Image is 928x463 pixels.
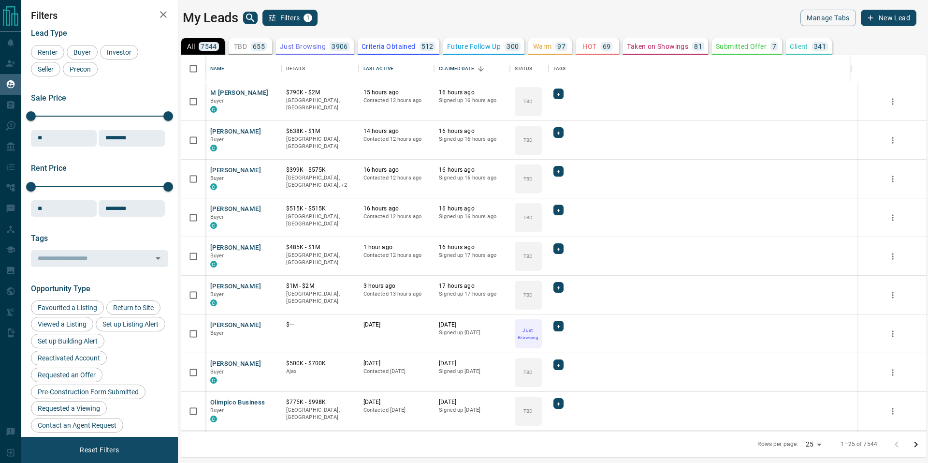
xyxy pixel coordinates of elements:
span: Favourited a Listing [34,304,101,312]
div: Pre-Construction Form Submitted [31,385,145,399]
div: Status [510,55,549,82]
p: Contacted 12 hours ago [363,213,430,221]
div: Buyer [67,45,98,60]
div: + [553,127,564,138]
p: $775K - $998K [286,398,354,406]
div: + [553,359,564,370]
p: 16 hours ago [439,243,505,252]
p: 16 hours ago [439,205,505,213]
span: + [557,244,560,254]
span: Buyer [210,175,224,181]
div: Name [205,55,281,82]
p: Submitted Offer [716,43,767,50]
h2: Filters [31,10,168,21]
p: 300 [507,43,519,50]
span: Buyer [210,98,224,104]
div: Last Active [359,55,435,82]
p: Contacted 13 hours ago [363,290,430,298]
p: Client [790,43,808,50]
span: Buyer [210,214,224,220]
div: condos.ca [210,299,217,306]
p: 16 hours ago [363,166,430,174]
div: Details [281,55,359,82]
p: TBD [523,98,533,105]
div: Claimed Date [434,55,510,82]
p: 97 [557,43,565,50]
p: Contacted 12 hours ago [363,252,430,259]
p: 16 hours ago [439,89,505,97]
button: more [885,249,900,264]
button: Filters1 [262,10,318,26]
div: Viewed a Listing [31,317,93,331]
p: 512 [421,43,434,50]
span: Renter [34,48,61,56]
p: TBD [234,43,247,50]
p: [GEOGRAPHIC_DATA], [GEOGRAPHIC_DATA] [286,290,354,305]
p: Rows per page: [757,440,798,448]
button: [PERSON_NAME] [210,166,261,175]
button: Sort [474,62,488,75]
span: + [557,166,560,176]
p: 81 [694,43,702,50]
p: [DATE] [363,321,430,329]
div: Contact an Agent Request [31,418,123,433]
p: [GEOGRAPHIC_DATA], [GEOGRAPHIC_DATA] [286,406,354,421]
span: Buyer [70,48,94,56]
p: TBD [523,291,533,299]
p: 16 hours ago [363,205,430,213]
button: search button [243,12,258,24]
span: Buyer [210,330,224,336]
p: TBD [523,214,533,221]
div: Set up Listing Alert [96,317,165,331]
p: Future Follow Up [447,43,501,50]
span: Set up Building Alert [34,337,101,345]
button: [PERSON_NAME] [210,359,261,369]
p: 69 [603,43,611,50]
p: 7 [772,43,776,50]
span: Reactivated Account [34,354,103,362]
span: Pre-Construction Form Submitted [34,388,142,396]
button: Go to next page [906,435,926,454]
span: Lead Type [31,29,67,38]
span: Tags [31,234,48,243]
p: 15 hours ago [363,89,430,97]
p: Ajax [286,368,354,375]
span: Opportunity Type [31,284,90,293]
div: Return to Site [106,300,160,315]
button: more [885,210,900,225]
span: Seller [34,65,57,73]
p: Contacted 12 hours ago [363,135,430,143]
p: 7544 [201,43,217,50]
p: Signed up [DATE] [439,329,505,337]
p: 17 hours ago [439,282,505,290]
div: + [553,398,564,409]
p: 3 hours ago [363,282,430,290]
span: Viewed a Listing [34,320,90,328]
button: more [885,133,900,148]
p: $515K - $515K [286,205,354,213]
button: [PERSON_NAME] [210,282,261,291]
p: [GEOGRAPHIC_DATA], [GEOGRAPHIC_DATA] [286,252,354,267]
p: 14 hours ago [363,127,430,135]
p: Signed up 16 hours ago [439,213,505,221]
p: 341 [814,43,826,50]
p: TBD [523,136,533,144]
p: [DATE] [439,359,505,368]
div: Seller [31,62,60,76]
button: [PERSON_NAME] [210,127,261,136]
button: New Lead [861,10,916,26]
p: $--- [286,321,354,329]
p: 16 hours ago [439,166,505,174]
p: Signed up 16 hours ago [439,135,505,143]
span: Buyer [210,407,224,414]
span: Investor [103,48,135,56]
span: Return to Site [110,304,157,312]
p: TBD [523,175,533,182]
button: [PERSON_NAME] [210,321,261,330]
p: 1–25 of 7544 [841,440,877,448]
span: Buyer [210,369,224,375]
p: [GEOGRAPHIC_DATA], [GEOGRAPHIC_DATA] [286,135,354,150]
div: + [553,89,564,99]
span: + [557,399,560,408]
div: Investor [100,45,138,60]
